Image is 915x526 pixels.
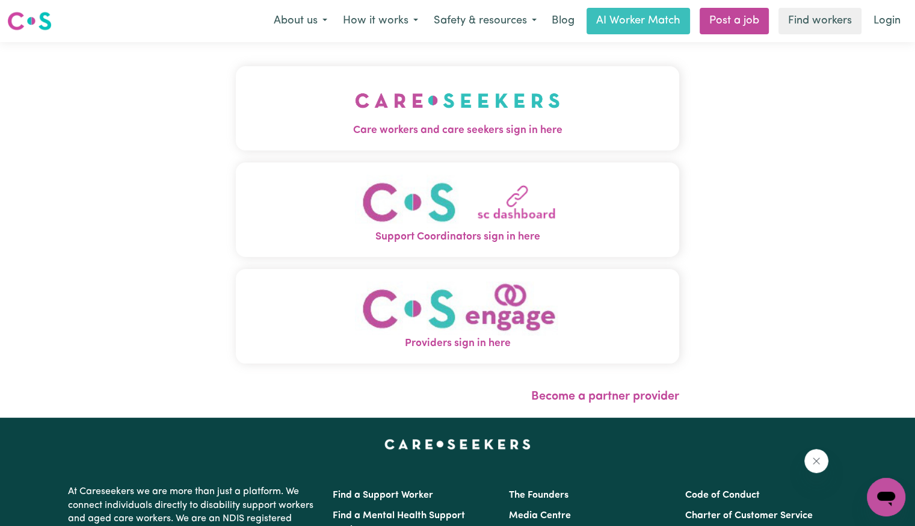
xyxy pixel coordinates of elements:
span: Need any help? [7,8,73,18]
a: Login [866,8,908,34]
a: Careseekers logo [7,7,52,35]
a: Blog [544,8,582,34]
button: Safety & resources [426,8,544,34]
a: Careseekers home page [384,439,531,449]
a: Code of Conduct [685,490,760,500]
a: Find a Support Worker [333,490,433,500]
button: Support Coordinators sign in here [236,162,679,257]
a: Charter of Customer Service [685,511,813,521]
button: How it works [335,8,426,34]
iframe: Close message [804,449,828,473]
a: The Founders [509,490,568,500]
button: Care workers and care seekers sign in here [236,66,679,150]
iframe: Button to launch messaging window [867,478,905,516]
a: Media Centre [509,511,571,521]
a: AI Worker Match [587,8,690,34]
span: Providers sign in here [236,336,679,351]
a: Find workers [778,8,861,34]
span: Support Coordinators sign in here [236,229,679,245]
span: Care workers and care seekers sign in here [236,123,679,138]
a: Post a job [700,8,769,34]
button: Providers sign in here [236,269,679,364]
img: Careseekers logo [7,10,52,32]
a: Become a partner provider [531,391,679,403]
button: About us [266,8,335,34]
